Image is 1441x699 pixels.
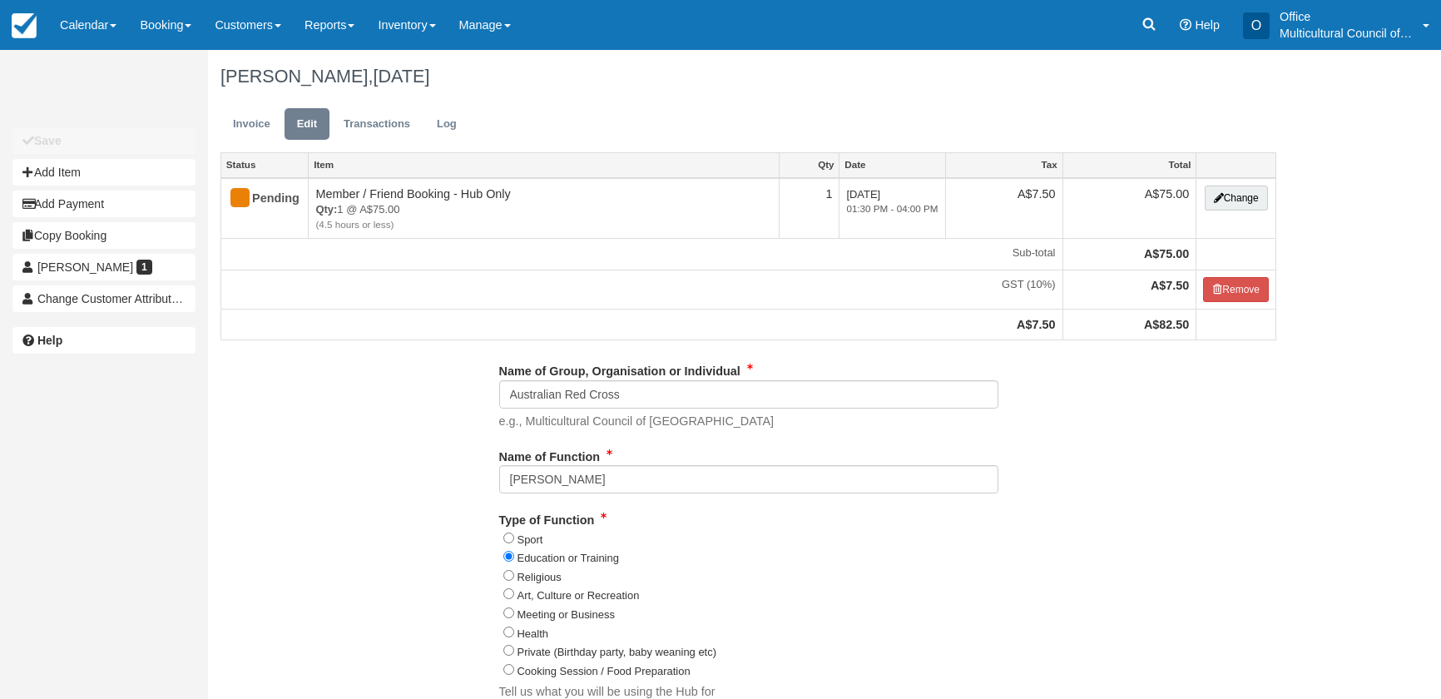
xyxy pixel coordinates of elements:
em: GST (10%) [228,277,1056,293]
b: Save [34,134,62,147]
a: Item [309,153,779,176]
td: Member / Friend Booking - Hub Only [309,178,780,239]
td: A$75.00 [1062,178,1196,239]
em: 1 @ A$75.00 [315,202,772,231]
button: Add Item [12,159,196,186]
a: Qty [780,153,839,176]
span: Change Customer Attribution [37,292,187,305]
strong: A$75.00 [1144,247,1189,260]
label: Cooking Session / Food Preparation [517,665,691,677]
strong: A$7.50 [1151,279,1189,292]
button: Change [1205,186,1268,211]
a: Help [12,327,196,354]
a: Tax [946,153,1062,176]
div: Pending [228,186,287,212]
span: [PERSON_NAME] [37,260,133,274]
a: Status [221,153,308,176]
img: checkfront-main-nav-mini-logo.png [12,13,37,38]
strong: A$7.50 [1017,318,1055,331]
label: Private (Birthday party, baby weaning etc) [517,646,717,658]
em: Sub-total [228,245,1056,261]
button: Change Customer Attribution [12,285,196,312]
a: Date [839,153,944,176]
span: Help [1195,18,1220,32]
strong: A$82.50 [1144,318,1189,331]
div: O [1243,12,1270,39]
p: Multicultural Council of [GEOGRAPHIC_DATA] [1280,25,1413,42]
button: Add Payment [12,191,196,217]
button: Save [12,127,196,154]
a: Invoice [220,108,283,141]
h1: [PERSON_NAME], [220,67,1276,87]
strong: Qty [315,203,337,216]
label: Art, Culture or Recreation [517,589,640,602]
label: Education or Training [517,552,619,564]
a: Total [1063,153,1196,176]
label: Name of Group, Organisation or Individual [499,357,740,380]
a: Transactions [331,108,423,141]
em: 01:30 PM - 04:00 PM [846,202,938,216]
span: [DATE] [373,66,429,87]
label: Health [517,627,548,640]
button: Remove [1203,277,1269,302]
label: Name of Function [499,443,601,466]
label: Type of Function [499,506,595,529]
em: (4.5 hours or less) [315,218,772,232]
p: Office [1280,8,1413,25]
b: Help [37,334,62,347]
a: [PERSON_NAME] 1 [12,254,196,280]
span: 1 [136,260,152,275]
label: Religious [517,571,562,583]
i: Help [1180,19,1191,31]
a: Edit [285,108,329,141]
a: Log [424,108,469,141]
label: Sport [517,533,543,546]
label: Meeting or Business [517,608,615,621]
span: [DATE] [846,188,938,216]
button: Copy Booking [12,222,196,249]
td: A$7.50 [945,178,1062,239]
p: e.g., Multicultural Council of [GEOGRAPHIC_DATA] [499,413,775,430]
td: 1 [780,178,839,239]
